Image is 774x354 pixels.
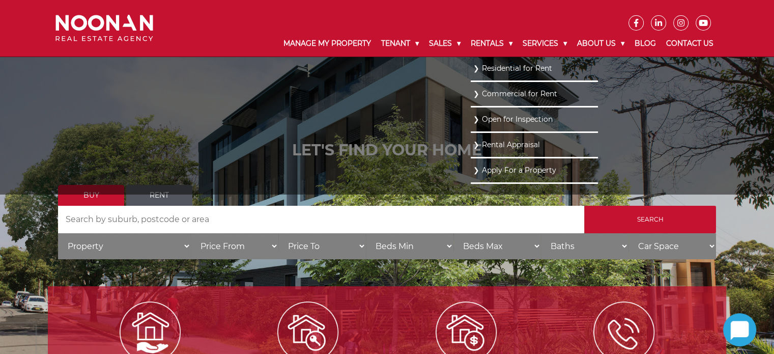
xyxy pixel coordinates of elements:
a: Rentals [466,31,518,57]
a: Services [518,31,572,57]
a: Rent [126,185,192,206]
a: Buy [58,185,124,206]
a: Commercial for Rent [473,87,595,101]
a: Residential for Rent [473,62,595,75]
a: About Us [572,31,629,57]
a: Manage My Property [278,31,376,57]
a: Open for Inspection [473,113,595,126]
img: Noonan Real Estate Agency [55,15,153,42]
input: Search [584,206,716,233]
a: Tenant [376,31,424,57]
a: Contact Us [661,31,719,57]
a: Apply For a Property [473,164,595,177]
input: Search by suburb, postcode or area [58,206,584,233]
a: Rental Appraisal [473,138,595,152]
a: Blog [629,31,661,57]
a: Sales [424,31,466,57]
